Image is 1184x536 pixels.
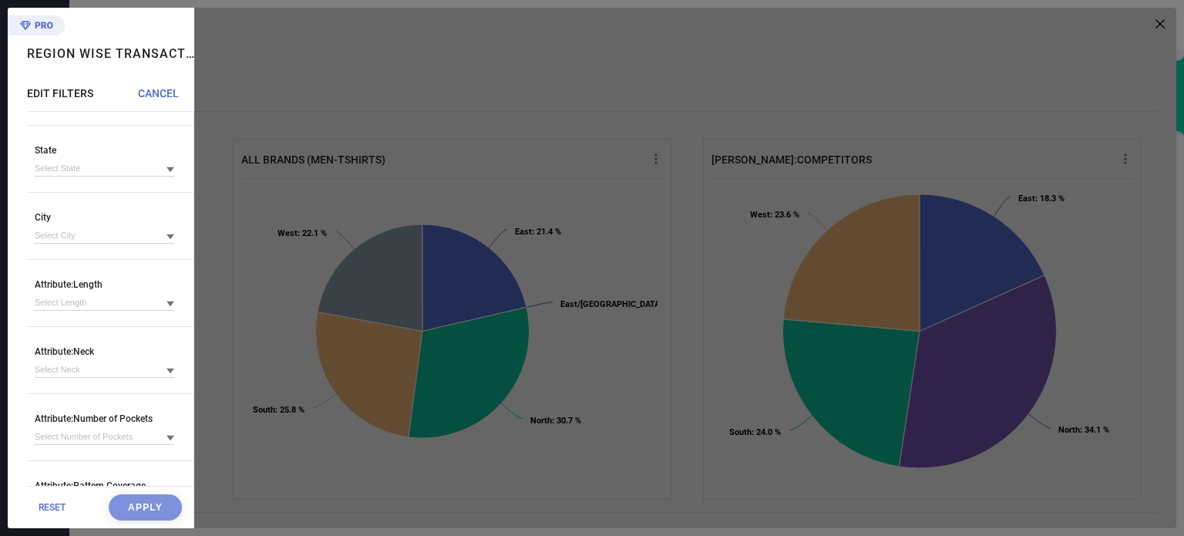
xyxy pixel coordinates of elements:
[8,15,65,39] div: Premium
[39,502,66,513] span: RESET
[35,429,174,445] input: Select Number of Pockets
[35,228,174,244] input: Select City
[35,346,174,357] span: Attribute: Neck
[35,160,174,177] input: Select State
[35,212,174,223] span: City
[27,87,93,99] span: EDIT FILTERS
[35,413,174,424] span: Attribute: Number of Pockets
[27,46,194,61] h1: Region Wise Transactions
[35,145,174,156] span: State
[35,480,174,491] span: Attribute: Pattern Coverage
[35,295,174,311] input: Select Length
[138,87,179,99] span: CANCEL
[35,362,174,378] input: Select Neck
[35,279,174,290] span: Attribute: Length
